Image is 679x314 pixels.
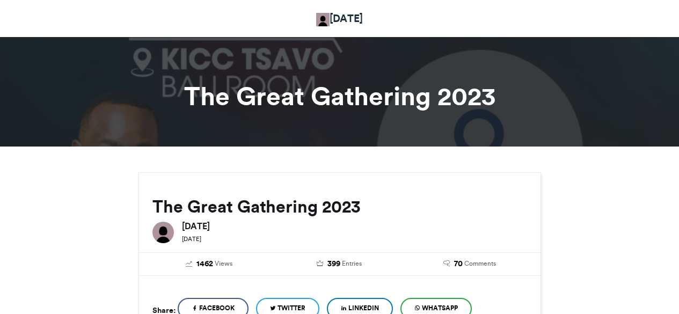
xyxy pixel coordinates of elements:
img: 25TH NOVEMBER 2023 [316,13,330,26]
span: WhatsApp [422,303,458,313]
span: 70 [454,258,463,270]
h1: The Great Gathering 2023 [42,83,638,109]
span: 399 [327,258,340,270]
a: 399 Entries [282,258,397,270]
img: 25TH NOVEMBER 2023 [152,222,174,243]
span: Comments [464,259,496,268]
span: Entries [342,259,362,268]
a: [DATE] [316,11,363,26]
span: Facebook [199,303,235,313]
h6: [DATE] [182,222,527,230]
small: [DATE] [182,235,201,243]
span: 1462 [196,258,213,270]
span: Views [215,259,232,268]
h2: The Great Gathering 2023 [152,197,527,216]
span: Twitter [278,303,305,313]
a: 1462 Views [152,258,267,270]
a: 70 Comments [413,258,527,270]
span: LinkedIn [348,303,379,313]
